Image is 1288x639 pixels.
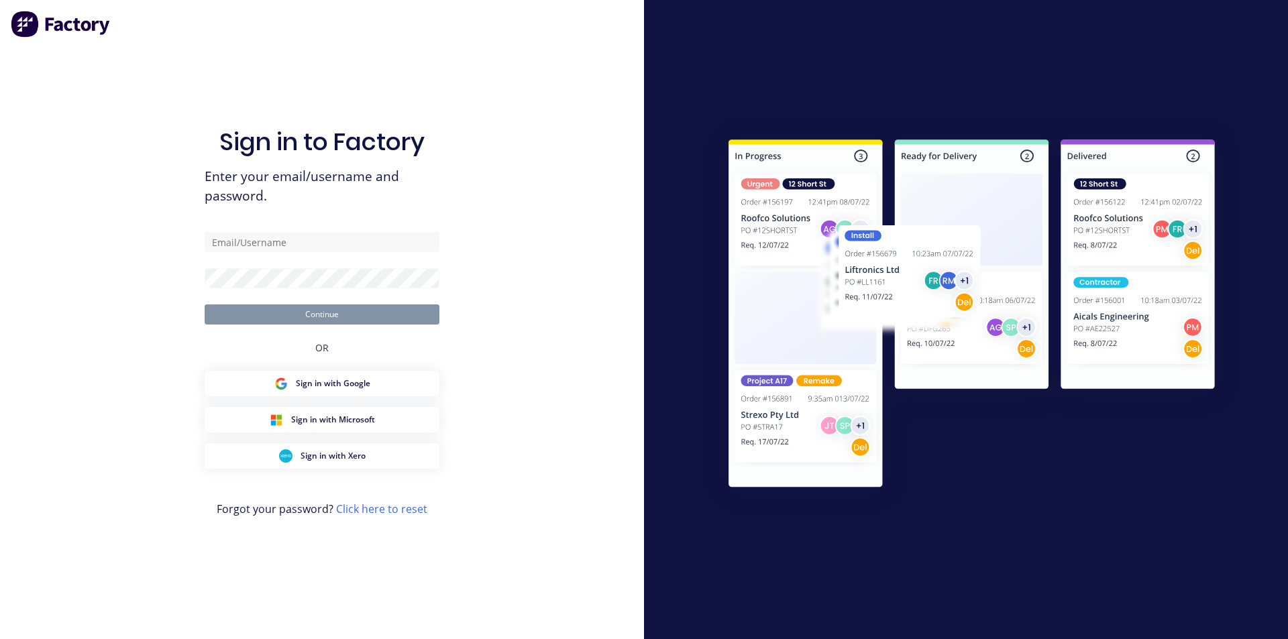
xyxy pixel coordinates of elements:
span: Sign in with Google [296,377,370,390]
h1: Sign in to Factory [219,127,425,156]
button: Microsoft Sign inSign in with Microsoft [205,407,439,432]
span: Sign in with Microsoft [291,414,375,426]
input: Email/Username [205,232,439,252]
img: Microsoft Sign in [270,413,283,426]
span: Sign in with Xero [301,450,366,462]
button: Google Sign inSign in with Google [205,371,439,396]
img: Google Sign in [274,377,288,390]
span: Enter your email/username and password. [205,167,439,206]
span: Forgot your password? [217,501,427,517]
button: Continue [205,304,439,325]
a: Click here to reset [336,502,427,516]
img: Factory [11,11,111,38]
img: Xero Sign in [279,449,292,463]
div: OR [315,325,329,371]
img: Sign in [699,113,1244,519]
button: Xero Sign inSign in with Xero [205,443,439,469]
